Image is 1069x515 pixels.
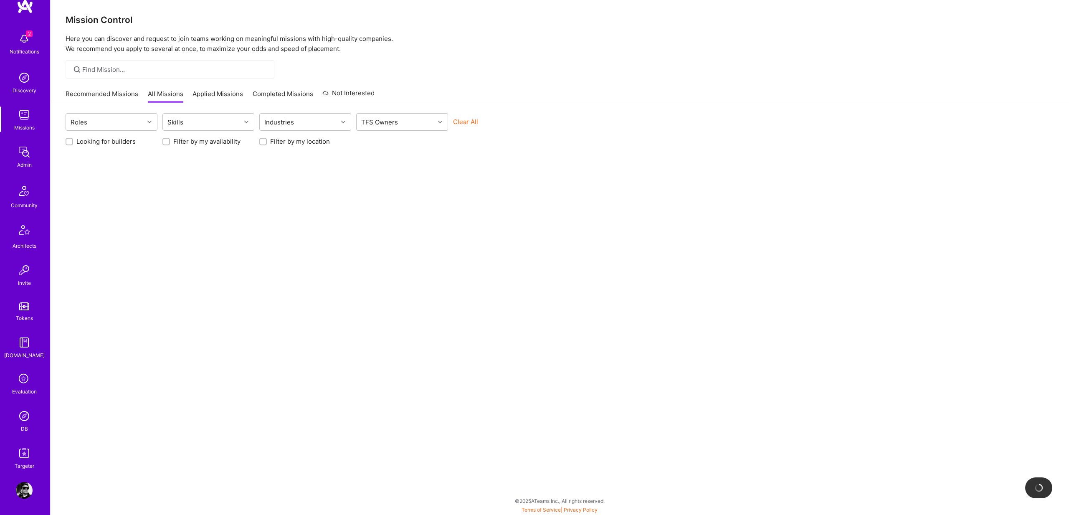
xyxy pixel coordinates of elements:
a: Terms of Service [522,507,561,513]
input: Find Mission... [82,65,268,74]
a: User Avatar [14,482,35,499]
img: discovery [16,69,33,86]
a: All Missions [148,89,183,103]
div: Evaluation [12,387,37,396]
button: Clear All [453,117,478,126]
img: bell [16,30,33,47]
div: DB [21,424,28,433]
i: icon Chevron [147,120,152,124]
div: TFS Owners [359,116,400,128]
i: icon SearchGrey [72,65,82,74]
label: Filter by my availability [173,137,241,146]
div: Tokens [16,314,33,322]
img: User Avatar [16,482,33,499]
div: Invite [18,279,31,287]
div: Industries [262,116,296,128]
div: Architects [13,241,36,250]
div: Skills [165,116,185,128]
a: Applied Missions [193,89,243,103]
div: © 2025 ATeams Inc., All rights reserved. [50,490,1069,511]
div: Discovery [13,86,36,95]
div: Targeter [15,462,34,470]
i: icon Chevron [244,120,248,124]
div: [DOMAIN_NAME] [4,351,45,360]
div: Community [11,201,38,210]
span: | [522,507,598,513]
img: Admin Search [16,408,33,424]
img: Skill Targeter [16,445,33,462]
a: Recommended Missions [66,89,138,103]
a: Completed Missions [253,89,313,103]
img: Architects [14,221,34,241]
img: Invite [16,262,33,279]
div: Admin [17,160,32,169]
a: Not Interested [322,88,375,103]
i: icon Chevron [341,120,345,124]
a: Privacy Policy [564,507,598,513]
i: icon SelectionTeam [16,371,32,387]
img: tokens [19,302,29,310]
i: icon Chevron [438,120,442,124]
label: Looking for builders [76,137,136,146]
p: Here you can discover and request to join teams working on meaningful missions with high-quality ... [66,34,1054,54]
h3: Mission Control [66,15,1054,25]
div: Notifications [10,47,39,56]
div: Roles [68,116,89,128]
span: 2 [26,30,33,37]
img: Community [14,181,34,201]
img: admin teamwork [16,144,33,160]
label: Filter by my location [270,137,330,146]
img: guide book [16,334,33,351]
img: teamwork [16,107,33,123]
img: loading [1034,483,1044,492]
div: Missions [14,123,35,132]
